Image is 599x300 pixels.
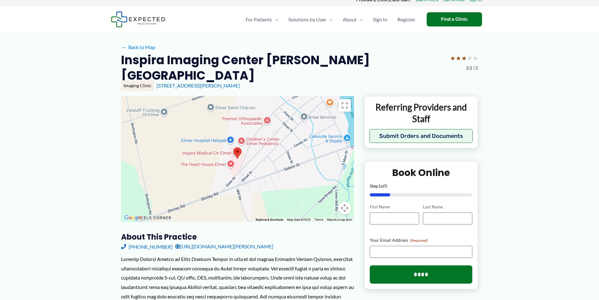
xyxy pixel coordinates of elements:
[121,232,354,242] h3: About this practice
[123,214,143,222] a: Open this area in Google Maps (opens a new window)
[288,8,326,31] span: Solutions by User
[370,184,473,188] p: Step of
[456,52,461,64] span: ★
[357,8,363,31] span: Menu Toggle
[392,8,420,31] a: Register
[466,64,472,72] span: 3.3
[369,129,473,143] button: Submit Orders and Documents
[461,52,467,64] span: ★
[369,101,473,124] p: Referring Providers and Staff
[450,52,456,64] span: ★
[287,218,311,221] span: Map data ©2025
[246,8,272,31] span: For Patients
[427,12,482,26] a: Find a Clinic
[338,202,351,214] button: Map camera controls
[473,52,478,64] span: ★
[370,167,473,179] h2: Book Online
[272,8,278,31] span: Menu Toggle
[314,218,323,221] a: Terms (opens in new tab)
[343,8,357,31] span: About
[111,11,165,27] img: Expected Healthcare Logo - side, dark font, small
[423,204,472,210] label: Last Name
[121,44,127,50] span: ←
[121,52,445,83] h2: Inspira Imaging Center [PERSON_NAME][GEOGRAPHIC_DATA]
[283,8,338,31] a: Solutions by UserMenu Toggle
[370,237,473,243] label: Your Email Address
[327,218,352,221] a: Report a map error
[378,183,381,189] span: 1
[368,8,392,31] a: Sign In
[385,183,387,189] span: 5
[326,8,333,31] span: Menu Toggle
[241,8,420,31] nav: Primary Site Navigation
[410,238,428,243] span: (Required)
[338,99,351,112] button: Toggle fullscreen view
[157,82,240,88] a: [STREET_ADDRESS][PERSON_NAME]
[121,242,173,251] a: [PHONE_NUMBER]
[256,218,283,222] button: Keyboard shortcuts
[397,8,415,31] span: Register
[370,204,419,210] label: First Name
[373,8,387,31] span: Sign In
[175,242,273,251] a: [URL][DOMAIN_NAME][PERSON_NAME]
[473,64,478,72] span: (3)
[241,8,283,31] a: For PatientsMenu Toggle
[121,42,155,52] a: ←Back to Map
[467,52,473,64] span: ★
[123,214,143,222] img: Google
[338,8,368,31] a: AboutMenu Toggle
[121,80,154,91] div: Imaging Clinic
